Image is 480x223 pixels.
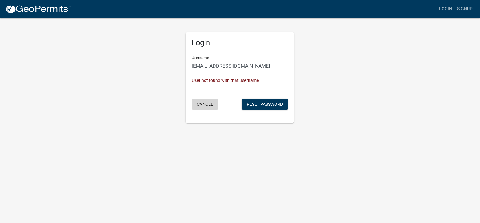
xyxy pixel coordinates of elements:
a: Signup [455,3,475,15]
button: Cancel [192,99,218,110]
h5: Login [192,38,288,47]
div: User not found with that username [192,77,288,84]
button: Reset Password [242,99,288,110]
a: Login [437,3,455,15]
